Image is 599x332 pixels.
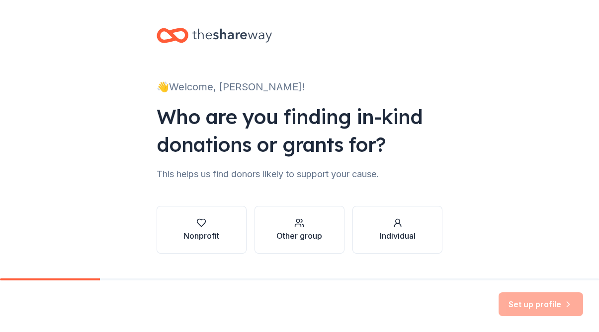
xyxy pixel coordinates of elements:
[380,230,416,242] div: Individual
[255,206,344,254] button: Other group
[157,166,443,182] div: This helps us find donors likely to support your cause.
[276,230,322,242] div: Other group
[183,230,219,242] div: Nonprofit
[352,206,442,254] button: Individual
[157,79,443,95] div: 👋 Welcome, [PERSON_NAME]!
[157,206,247,254] button: Nonprofit
[157,103,443,158] div: Who are you finding in-kind donations or grants for?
